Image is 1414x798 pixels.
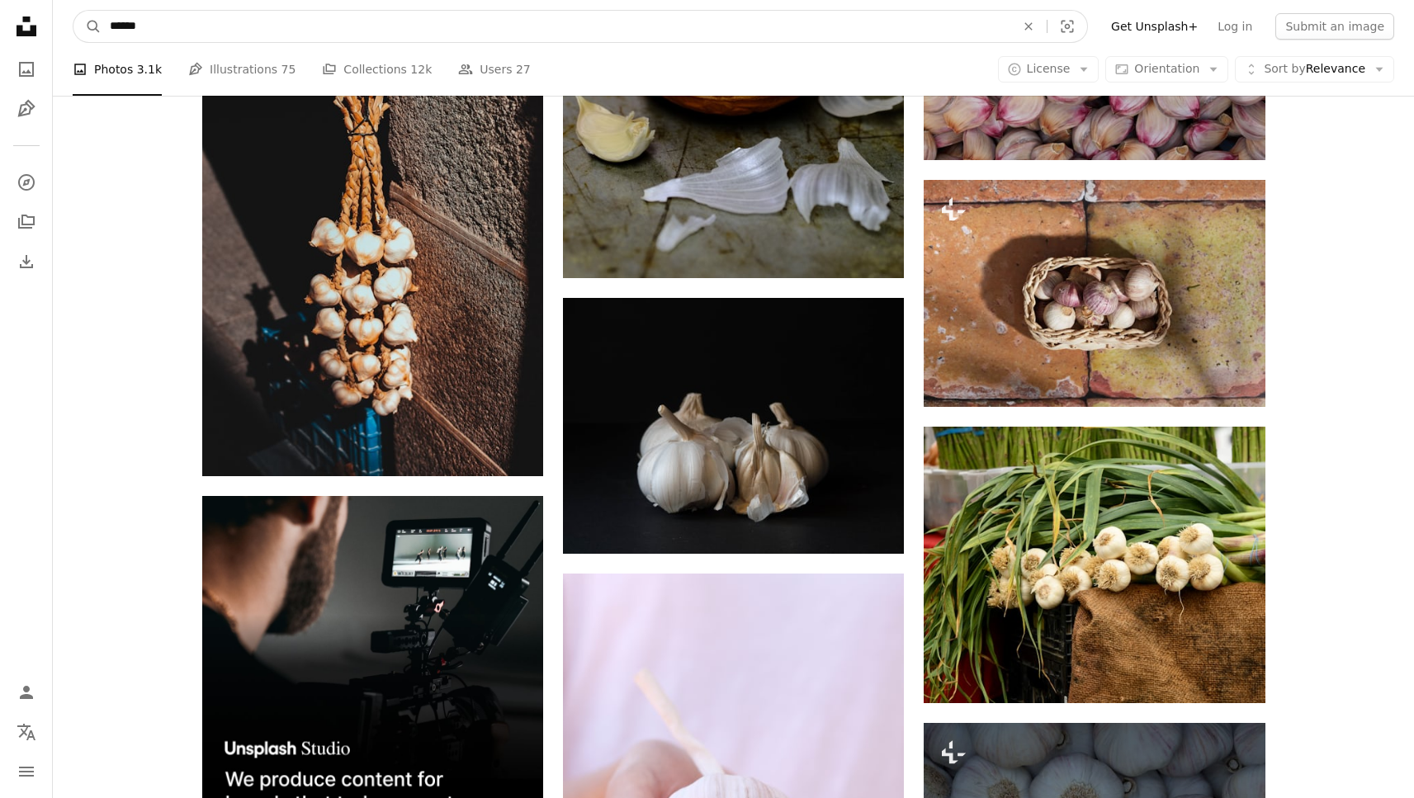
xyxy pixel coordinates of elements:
[202,213,543,228] a: brown garlics hanged on wall at daytime
[1105,56,1228,83] button: Orientation
[1134,62,1199,75] span: Orientation
[10,92,43,125] a: Illustrations
[73,11,102,42] button: Search Unsplash
[924,286,1265,300] a: a basket filled with garlic sitting on top of a brick floor
[188,43,296,96] a: Illustrations 75
[322,43,432,96] a: Collections 12k
[1275,13,1394,40] button: Submit an image
[281,60,296,78] span: 75
[10,245,43,278] a: Download History
[1264,61,1365,78] span: Relevance
[458,43,531,96] a: Users 27
[10,166,43,199] a: Explore
[924,557,1265,572] a: white bulb
[563,418,904,433] a: white garlic on black surface
[1010,11,1047,42] button: Clear
[10,755,43,788] button: Menu
[10,10,43,46] a: Home — Unsplash
[73,10,1088,43] form: Find visuals sitewide
[1047,11,1087,42] button: Visual search
[1264,62,1305,75] span: Sort by
[10,676,43,709] a: Log in / Sign up
[563,298,904,554] img: white garlic on black surface
[516,60,531,78] span: 27
[998,56,1100,83] button: License
[1235,56,1394,83] button: Sort byRelevance
[1027,62,1071,75] span: License
[10,205,43,238] a: Collections
[1101,13,1208,40] a: Get Unsplash+
[10,715,43,748] button: Language
[924,180,1265,407] img: a basket filled with garlic sitting on top of a brick floor
[10,53,43,86] a: Photos
[924,427,1265,704] img: white bulb
[410,60,432,78] span: 12k
[1208,13,1262,40] a: Log in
